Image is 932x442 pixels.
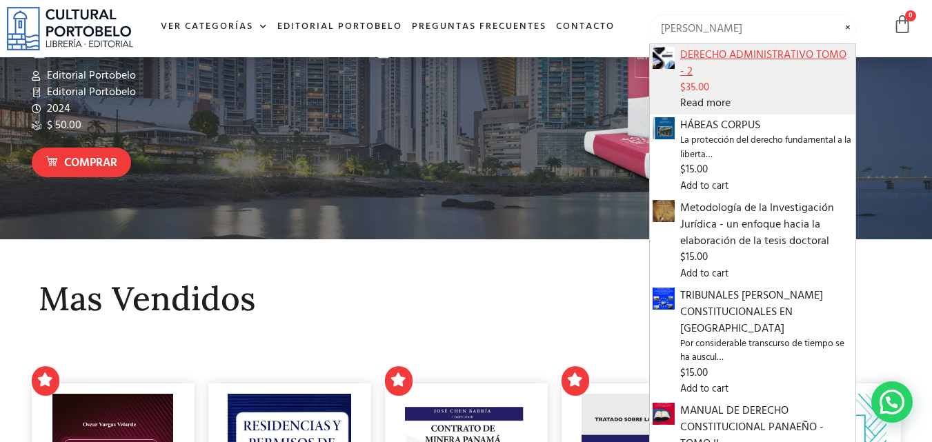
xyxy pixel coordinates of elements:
a: 0 [893,14,912,34]
bdi: 35.00 [680,79,709,96]
span: TRIBUNALES [PERSON_NAME] CONSTITUCIONALES EN [GEOGRAPHIC_DATA] [680,288,853,337]
span: HÁBEAS CORPUS [680,117,853,134]
a: MANUAL DE DERECHO CONSTITUCIONAL PANAEÑO - TOMO II [653,405,675,423]
span: Metodología de la Investigación Jurídica - un enfoque hacia la elaboración de la tesis doctoral [680,200,853,250]
span: $ [680,249,686,265]
a: Add to cart: “TRIBUNALES O CORTES CONSTITUCIONALES EN EUROPA” [680,381,728,397]
img: img20240222_11012550 [653,47,675,69]
span: DERECHO ADMINISTRATIVO TOMO - 2 [680,47,853,80]
a: Read more about “DERECHO ADMINISTRATIVO TOMO - 2” [680,94,731,112]
img: ba141-metodologia.png [653,200,675,222]
span: $ [680,365,686,381]
a: TRIBUNALES [PERSON_NAME] CONSTITUCIONALES EN [GEOGRAPHIC_DATA]Por considerable transcurso de tiem... [680,288,853,381]
a: HÁBEAS CORPUS [653,120,675,138]
bdi: 15.00 [680,365,708,381]
h2: Mas Vendidos [39,281,894,317]
span: La protección del derecho fundamental a la liberta… [680,134,853,162]
img: BA-260-JOVANE-HÁBEAS CORPUS-01 [653,117,675,139]
span: 2024 [43,101,70,117]
a: Add to cart: “HÁBEAS CORPUS” [680,179,728,194]
a: Editorial Portobelo [272,12,407,42]
a: Metodología de la Investigación Jurídica - un enfoque hacia la elaboración de la tesis doctoral$1... [680,200,853,265]
a: HÁBEAS CORPUSLa protección del derecho fundamental a la liberta…$15.00 [680,117,853,178]
span: $ 50.00 [43,117,81,134]
a: Preguntas frecuentes [407,12,551,42]
a: TRIBUNALES O CORTES CONSTITUCIONALES EN EUROPA [653,290,675,308]
span: $ [680,161,686,178]
span: Editorial Portobelo [43,84,136,101]
a: Ver Categorías [156,12,272,42]
span: Limpiar [840,20,856,21]
input: Búsqueda [649,14,857,43]
span: 0 [905,10,916,21]
a: Contacto [551,12,619,42]
a: Metodología de la Investigación Jurídica - un enfoque hacia la elaboración de la tesis doctoral [653,202,675,220]
a: Comprar [32,148,131,177]
a: Add to cart: “Metodología de la Investigación Jurídica - un enfoque hacia la elaboración de la te... [680,266,728,282]
img: ba-153-jovane.constitucional ultimo-01 [653,403,675,425]
a: DERECHO ADMINISTRATIVO TOMO - 2 [653,49,675,67]
span: Comprar [64,154,117,172]
bdi: 15.00 [680,249,708,265]
div: WhatsApp contact [871,381,913,423]
img: BA-175-JOVANE-TRIBUNALES-01 [653,288,675,310]
span: $ [680,79,686,96]
bdi: 15.00 [680,161,708,178]
span: Editorial Portobelo [43,68,136,84]
span: Por considerable transcurso de tiempo se ha auscul… [680,337,853,365]
a: DERECHO ADMINISTRATIVO TOMO - 2$35.00 [680,47,853,96]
